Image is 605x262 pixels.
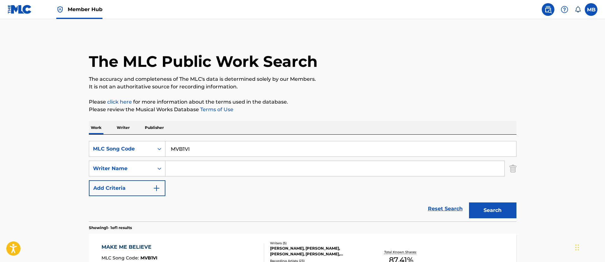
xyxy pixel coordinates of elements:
[575,238,579,257] div: Drag
[585,3,597,16] div: User Menu
[425,202,466,216] a: Reset Search
[542,3,554,16] a: Public Search
[544,6,552,13] img: search
[8,5,32,14] img: MLC Logo
[573,232,605,262] iframe: Chat Widget
[558,3,571,16] div: Help
[56,6,64,13] img: Top Rightsholder
[89,52,318,71] h1: The MLC Public Work Search
[561,6,568,13] img: help
[509,161,516,176] img: Delete Criterion
[384,250,418,254] p: Total Known Shares:
[89,180,165,196] button: Add Criteria
[107,99,132,105] a: click here
[102,255,140,261] span: MLC Song Code :
[89,75,516,83] p: The accuracy and completeness of The MLC's data is determined solely by our Members.
[270,241,366,246] div: Writers ( 5 )
[89,106,516,113] p: Please review the Musical Works Database
[143,121,166,134] p: Publisher
[93,145,150,153] div: MLC Song Code
[575,6,581,13] div: Notifications
[115,121,132,134] p: Writer
[68,6,102,13] span: Member Hub
[89,225,132,231] p: Showing 1 - 1 of 1 results
[89,141,516,221] form: Search Form
[89,98,516,106] p: Please for more information about the terms used in the database.
[469,202,516,218] button: Search
[587,169,605,220] iframe: Resource Center
[140,255,157,261] span: MVB1VI
[89,83,516,91] p: It is not an authoritative source for recording information.
[270,246,366,257] div: [PERSON_NAME], [PERSON_NAME], [PERSON_NAME], [PERSON_NAME], [PERSON_NAME] "DIPLO" [PERSON_NAME]
[102,243,157,251] div: MAKE ME BELIEVE
[89,121,103,134] p: Work
[199,106,233,112] a: Terms of Use
[153,184,160,192] img: 9d2ae6d4665cec9f34b9.svg
[93,165,150,172] div: Writer Name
